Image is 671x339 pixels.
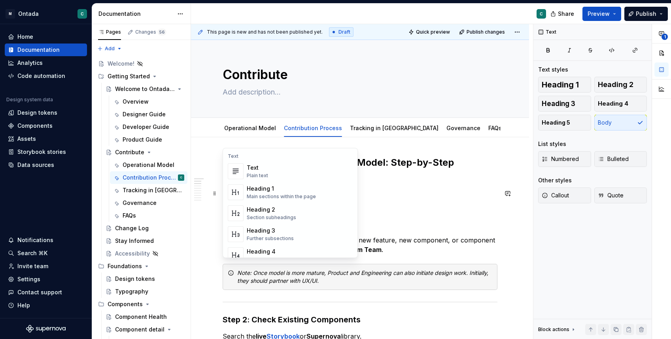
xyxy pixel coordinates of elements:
[598,191,624,199] span: Quote
[540,11,543,17] div: C
[247,235,294,242] div: Further subsections
[582,7,621,21] button: Preview
[542,119,570,127] span: Heading 5
[6,9,15,19] div: M
[662,34,668,40] span: 1
[538,115,591,131] button: Heading 5
[102,83,187,95] a: Welcome to Ontada Design System
[135,29,166,35] div: Changes
[624,7,668,21] button: Publish
[102,235,187,247] a: Stay Informed
[338,29,350,35] span: Draft
[123,123,169,131] div: Developer Guide
[158,29,166,35] span: 56
[17,249,47,257] div: Search ⌘K
[538,140,566,148] div: List styles
[17,148,66,156] div: Storybook stories
[350,125,439,131] a: Tracking in [GEOGRAPHIC_DATA]
[457,27,508,38] button: Publish changes
[5,286,87,299] button: Contact support
[247,172,268,179] div: Plain text
[17,275,40,283] div: Settings
[542,81,579,89] span: Heading 1
[247,214,296,221] div: Section subheadings
[598,100,628,108] span: Heading 4
[221,65,496,84] textarea: Contribute
[538,187,591,203] button: Callout
[416,29,450,35] span: Quick preview
[5,70,87,82] a: Code automation
[485,119,505,136] div: FAQs
[247,248,298,256] div: Heading 4
[102,285,187,298] a: Typography
[17,72,65,80] div: Code automation
[95,43,125,54] button: Add
[5,133,87,145] a: Assets
[237,269,490,284] em: Note: Once model is more mature, Product and Engineering can also initiate design work. Initially...
[17,33,33,41] div: Home
[17,262,48,270] div: Invite team
[98,29,121,35] div: Pages
[95,298,187,311] div: Components
[123,161,174,169] div: Operational Model
[594,187,647,203] button: Quote
[123,136,162,144] div: Product Guide
[281,119,345,136] div: Contribution Process
[115,326,164,333] div: Component detail
[17,161,54,169] div: Data sources
[247,193,316,200] div: Main sections within the page
[105,45,115,52] span: Add
[108,60,134,68] div: Welcome!
[443,119,484,136] div: Governance
[5,247,87,259] button: Search ⌘K
[95,57,187,70] a: Welcome!
[538,324,576,335] div: Block actions
[542,191,569,199] span: Callout
[546,7,579,21] button: Share
[538,77,591,93] button: Heading 1
[284,125,342,131] a: Contribution Process
[2,5,90,22] button: MOntadaC
[232,235,497,254] p: A identifies a need for a new feature, new component, or component variant and approaches the .
[123,98,149,106] div: Overview
[115,288,148,295] div: Typography
[110,209,187,222] a: FAQs
[17,122,53,130] div: Components
[594,96,647,112] button: Heading 4
[123,212,136,220] div: FAQs
[221,119,279,136] div: Operational Model
[538,176,572,184] div: Other styles
[5,44,87,56] a: Documentation
[538,151,591,167] button: Numbered
[5,106,87,119] a: Design tokens
[588,10,610,18] span: Preview
[18,10,39,18] div: Ontada
[110,121,187,133] a: Developer Guide
[5,146,87,158] a: Storybook stories
[406,27,454,38] button: Quick preview
[538,96,591,112] button: Heading 3
[115,313,167,321] div: Component Health
[5,57,87,69] a: Analytics
[110,108,187,121] a: Designer Guide
[247,185,316,193] div: Heading 1
[598,155,629,163] span: Bulleted
[247,164,268,172] div: Text
[5,234,87,246] button: Notifications
[538,66,568,74] div: Text styles
[26,325,66,333] svg: Supernova Logo
[110,197,187,209] a: Governance
[115,224,149,232] div: Change Log
[247,206,296,214] div: Heading 2
[108,300,143,308] div: Components
[115,250,150,258] div: Accessibility
[207,29,323,35] span: This page is new and has not been published yet.
[115,237,154,245] div: Stay Informed
[110,133,187,146] a: Product Guide
[224,125,276,131] a: Operational Model
[17,288,62,296] div: Contact support
[6,97,53,103] div: Design system data
[17,135,36,143] div: Assets
[102,273,187,285] a: Design tokens
[446,125,480,131] a: Governance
